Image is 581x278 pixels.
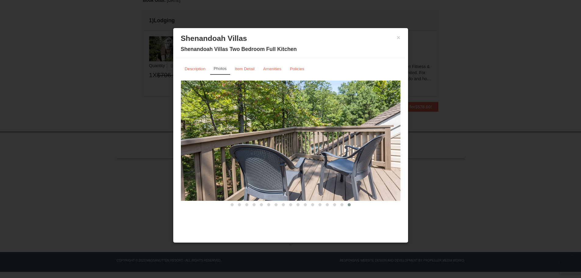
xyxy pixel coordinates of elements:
[286,63,308,75] a: Policies
[231,63,259,75] a: Item Detail
[181,63,210,75] a: Description
[210,63,230,75] a: Photos
[181,34,400,43] h3: Shenandoah Villas
[214,66,227,71] small: Photos
[181,46,400,52] h4: Shenandoah Villas Two Bedroom Full Kitchen
[235,67,255,71] small: Item Detail
[181,81,400,201] img: Renovated Condo (layout varies)
[397,34,400,41] button: ×
[185,67,206,71] small: Description
[263,67,282,71] small: Amenities
[259,63,285,75] a: Amenities
[290,67,304,71] small: Policies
